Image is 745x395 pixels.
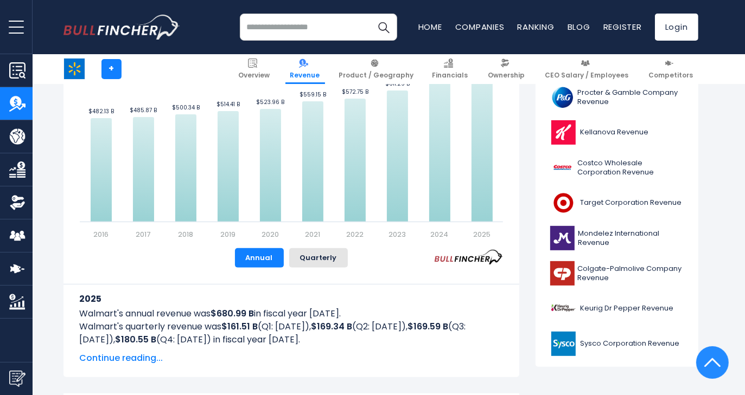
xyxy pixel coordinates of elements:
a: Register [603,21,642,33]
a: Keurig Dr Pepper Revenue [544,294,690,323]
a: Go to homepage [63,15,180,40]
a: Login [655,14,698,41]
text: $482.13 B [88,107,113,115]
img: WMT logo [64,59,85,79]
span: Financials [432,71,468,80]
text: $572.75 B [341,88,368,96]
text: 2019 [220,229,235,239]
text: $523.96 B [256,98,284,106]
text: 2016 [93,229,109,239]
text: $485.87 B [130,106,157,114]
text: 2018 [178,229,193,239]
button: Quarterly [289,248,348,268]
h3: 2025 [80,292,503,306]
img: SYY logo [550,332,577,356]
a: + [101,59,122,79]
a: Sysco Corporation Revenue [544,329,690,359]
text: $514.41 B [216,100,239,108]
a: Product / Geography [334,54,418,84]
span: Continue reading... [80,352,503,365]
a: CEO Salary / Employees [540,54,634,84]
a: Competitors [644,54,698,84]
a: Mondelez International Revenue [544,223,690,253]
span: Ownership [488,71,525,80]
button: Annual [235,248,284,268]
a: Ownership [483,54,530,84]
text: $500.34 B [171,103,199,112]
span: Revenue [290,71,320,80]
img: Ownership [9,195,26,211]
a: Colgate-Palmolive Company Revenue [544,258,690,288]
a: Overview [234,54,275,84]
img: K logo [550,120,577,145]
p: Walmart's quarterly revenue was (Q1: [DATE]), (Q2: [DATE]), (Q3: [DATE]), (Q4: [DATE]) in fiscal ... [80,320,503,346]
text: 2020 [262,229,279,239]
text: 2024 [430,229,448,239]
b: $169.34 B [311,320,353,333]
b: $161.51 B [222,320,258,333]
p: Walmart's annual revenue was in fiscal year [DATE]. [80,307,503,320]
img: CL logo [550,261,575,286]
a: Financials [428,54,473,84]
text: 2021 [305,229,320,239]
img: TGT logo [550,191,577,215]
text: 2022 [346,229,364,239]
a: Home [418,21,442,33]
span: CEO Salary / Employees [545,71,629,80]
b: $169.59 B [408,320,449,333]
a: Companies [455,21,505,33]
img: PG logo [550,85,575,109]
span: Product / Geography [339,71,413,80]
a: Ranking [518,21,555,33]
span: Overview [239,71,270,80]
img: MDLZ logo [550,226,575,250]
a: Costco Wholesale Corporation Revenue [544,153,690,183]
text: 2017 [136,229,150,239]
a: Kellanova Revenue [544,118,690,147]
a: Revenue [285,54,325,84]
img: KDP logo [550,296,577,321]
img: COST logo [550,156,575,180]
text: 2023 [389,229,406,239]
a: Target Corporation Revenue [544,188,690,218]
b: $680.99 B [211,307,254,320]
a: Blog [568,21,590,33]
text: 2025 [473,229,491,239]
span: Competitors [649,71,693,80]
text: $611.29 B [385,80,409,88]
button: Search [370,14,397,41]
a: Procter & Gamble Company Revenue [544,82,690,112]
text: $559.15 B [299,90,326,99]
img: bullfincher logo [63,15,180,40]
b: $180.55 B [116,333,157,346]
